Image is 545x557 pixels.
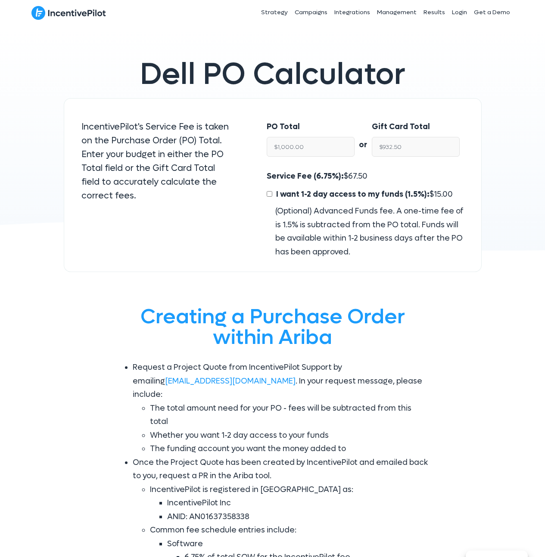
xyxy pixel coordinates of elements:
a: Login [448,2,470,23]
nav: Header Menu [199,2,514,23]
li: IncentivePilot is registered in [GEOGRAPHIC_DATA] as: [150,483,430,524]
p: IncentivePilot's Service Fee is taken on the Purchase Order (PO) Total. Enter your budget in eith... [81,120,233,203]
li: IncentivePilot Inc [167,496,430,510]
span: 67.50 [348,171,367,181]
img: IncentivePilot [31,6,106,20]
li: The funding account you want the money added to [150,442,430,456]
a: Get a Demo [470,2,514,23]
div: $ [267,170,464,259]
li: ANID: AN01637358338 [167,510,430,524]
span: I want 1-2 day access to my funds (1.5%): [276,189,430,199]
li: The total amount need for your PO - fees will be subtracted from this total [150,402,430,429]
a: Results [420,2,448,23]
li: Request a Project Quote from IncentivePilot Support by emailing . In your request message, please... [133,361,430,456]
a: Management [374,2,420,23]
a: Strategy [258,2,291,23]
label: Gift Card Total [372,120,430,134]
a: Integrations [331,2,374,23]
div: (Optional) Advanced Funds fee. A one-time fee of is 1.5% is subtracted from the PO total. Funds w... [267,204,464,259]
span: Dell PO Calculator [140,55,405,94]
input: I want 1-2 day access to my funds (1.5%):$15.00 [267,191,272,197]
div: or [355,120,372,152]
a: [EMAIL_ADDRESS][DOMAIN_NAME] [165,376,296,386]
span: 15.00 [434,189,453,199]
span: Creating a Purchase Order within Ariba [140,303,405,351]
a: Campaigns [291,2,331,23]
span: $ [274,189,453,199]
label: PO Total [267,120,300,134]
li: Whether you want 1-2 day access to your funds [150,429,430,443]
span: Service Fee (6.75%): [267,171,344,181]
